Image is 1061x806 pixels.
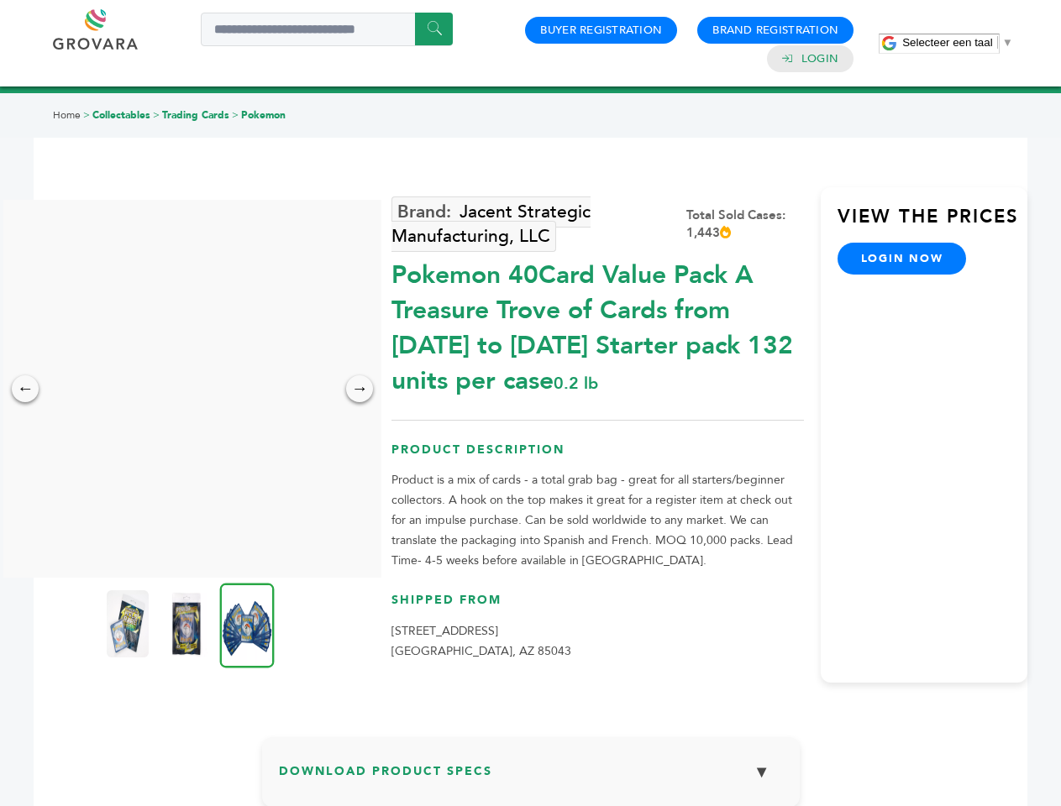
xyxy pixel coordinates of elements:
[220,583,275,667] img: Pokemon 40-Card Value Pack – A Treasure Trove of Cards from 1996 to 2024 - Starter pack! 132 unit...
[554,372,598,395] span: 0.2 lb
[279,754,783,803] h3: Download Product Specs
[391,249,804,399] div: Pokemon 40Card Value Pack A Treasure Trove of Cards from [DATE] to [DATE] Starter pack 132 units ...
[838,204,1027,243] h3: View the Prices
[391,592,804,621] h3: Shipped From
[686,207,804,242] div: Total Sold Cases: 1,443
[741,754,783,790] button: ▼
[83,108,90,122] span: >
[902,36,992,49] span: Selecteer een taal
[92,108,150,122] a: Collectables
[540,23,662,38] a: Buyer Registration
[838,243,967,275] a: login now
[902,36,1013,49] a: Selecteer een taal​
[391,621,804,662] p: [STREET_ADDRESS] [GEOGRAPHIC_DATA], AZ 85043
[391,196,591,252] a: Jacent Strategic Manufacturing, LLC
[391,442,804,471] h3: Product Description
[162,108,229,122] a: Trading Cards
[1002,36,1013,49] span: ▼
[165,590,207,657] img: Pokemon 40-Card Value Pack – A Treasure Trove of Cards from 1996 to 2024 - Starter pack! 132 unit...
[801,51,838,66] a: Login
[241,108,286,122] a: Pokemon
[712,23,838,38] a: Brand Registration
[107,590,149,657] img: Pokemon 40-Card Value Pack – A Treasure Trove of Cards from 1996 to 2024 - Starter pack! 132 unit...
[153,108,160,122] span: >
[12,375,39,402] div: ←
[997,36,998,49] span: ​
[232,108,239,122] span: >
[53,108,81,122] a: Home
[201,13,453,46] input: Search a product or brand...
[346,375,373,402] div: →
[391,470,804,571] p: Product is a mix of cards - a total grab bag - great for all starters/beginner collectors. A hook...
